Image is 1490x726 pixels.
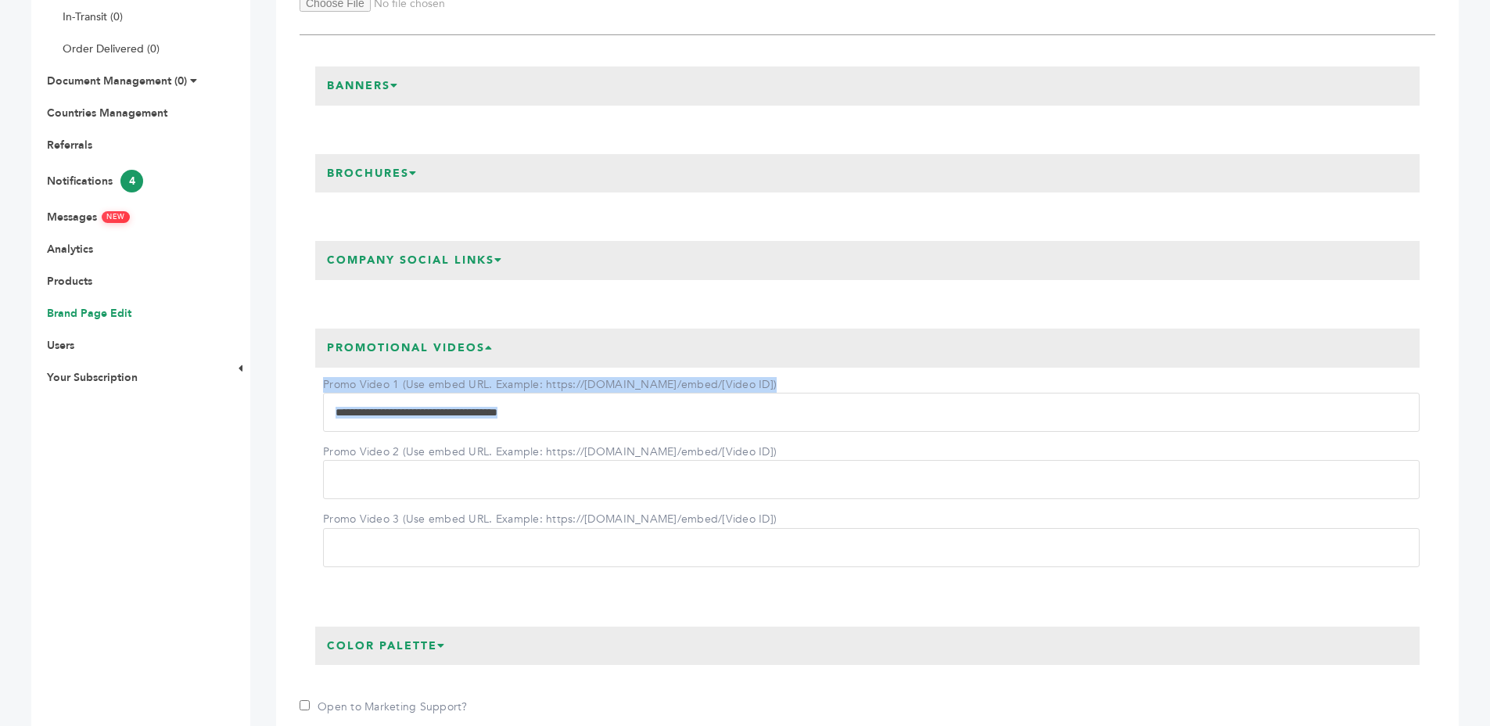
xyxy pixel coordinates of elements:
span: NEW [102,211,130,223]
h3: Brochures [315,154,429,193]
label: Promo Video 3 (Use embed URL. Example: https://[DOMAIN_NAME]/embed/[Video ID]) [323,512,777,527]
a: Analytics [47,242,93,257]
a: MessagesNEW [47,210,130,225]
h3: Promotional Videos [315,329,505,368]
a: Notifications4 [47,174,143,189]
span: 4 [120,170,143,192]
h3: Color Palette [315,627,458,666]
a: Countries Management [47,106,167,120]
a: Document Management (0) [47,74,187,88]
a: Order Delivered (0) [63,41,160,56]
a: In-Transit (0) [63,9,123,24]
a: Brand Page Edit [47,306,131,321]
label: Promo Video 1 (Use embed URL. Example: https://[DOMAIN_NAME]/embed/[Video ID]) [323,377,777,393]
a: Referrals [47,138,92,153]
input: Open to Marketing Support? [300,700,310,710]
a: Products [47,274,92,289]
a: Users [47,338,74,353]
label: Open to Marketing Support? [300,699,468,715]
a: Your Subscription [47,370,138,385]
h3: Banners [315,66,411,106]
label: Promo Video 2 (Use embed URL. Example: https://[DOMAIN_NAME]/embed/[Video ID]) [323,444,777,460]
h3: Company Social Links [315,241,515,280]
